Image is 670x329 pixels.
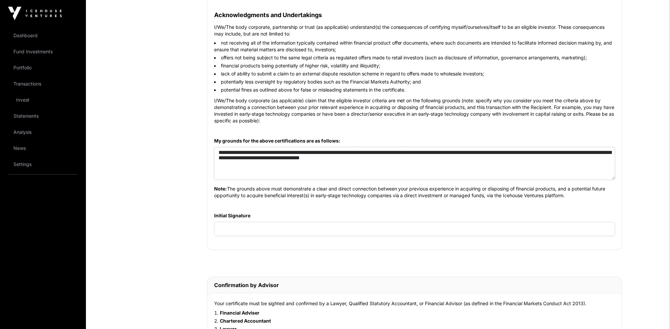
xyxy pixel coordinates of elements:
[214,213,615,219] label: Initial Signature
[214,182,615,199] p: The grounds above must demonstrate a clear and direct connection between your previous experience...
[214,300,615,307] p: Your certificate must be sighted and confirmed by a Lawyer, Qualified Statutory Accountant, or Fi...
[5,28,81,43] a: Dashboard
[214,10,615,20] h2: Acknowledgments and Undertakings
[8,7,62,20] img: Icehouse Ventures Logo
[5,93,81,107] a: Invest
[220,318,271,324] strong: Chartered Accountant
[214,186,227,192] strong: Note:
[214,71,615,77] li: lack of ability to submit a claim to an external dispute resolution scheme in regard to offers ma...
[5,125,81,140] a: Analysis
[214,281,615,289] h2: Confirmation by Advisor
[220,310,259,316] strong: Financial Adviser
[214,40,615,53] li: not receiving all of the information typically contained within financial product offer documents...
[5,157,81,172] a: Settings
[214,63,615,69] li: financial products being potentially of higher risk, volatility and illiquidity;
[5,109,81,123] a: Statements
[5,44,81,59] a: Fund Investments
[214,87,615,94] li: potential fines as outlined above for false or misleading statements in the certificate.
[636,297,670,329] iframe: Chat Widget
[214,55,615,61] li: offers not being subject to the same legal criteria as regulated offers made to retail investors ...
[214,138,615,145] label: My grounds for the above certifications are as follows:
[214,24,615,37] p: I/We/The body corporate, partnership or trust (as applicable) understand(s) the consequences of c...
[5,76,81,91] a: Transactions
[214,98,615,124] p: I/We/The body corporate (as applicable) claim that the eligible investor criteria are met on the ...
[5,60,81,75] a: Portfolio
[5,141,81,156] a: News
[214,79,615,86] li: potentially less oversight by regulatory bodies such as the Financial Markets Authority; and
